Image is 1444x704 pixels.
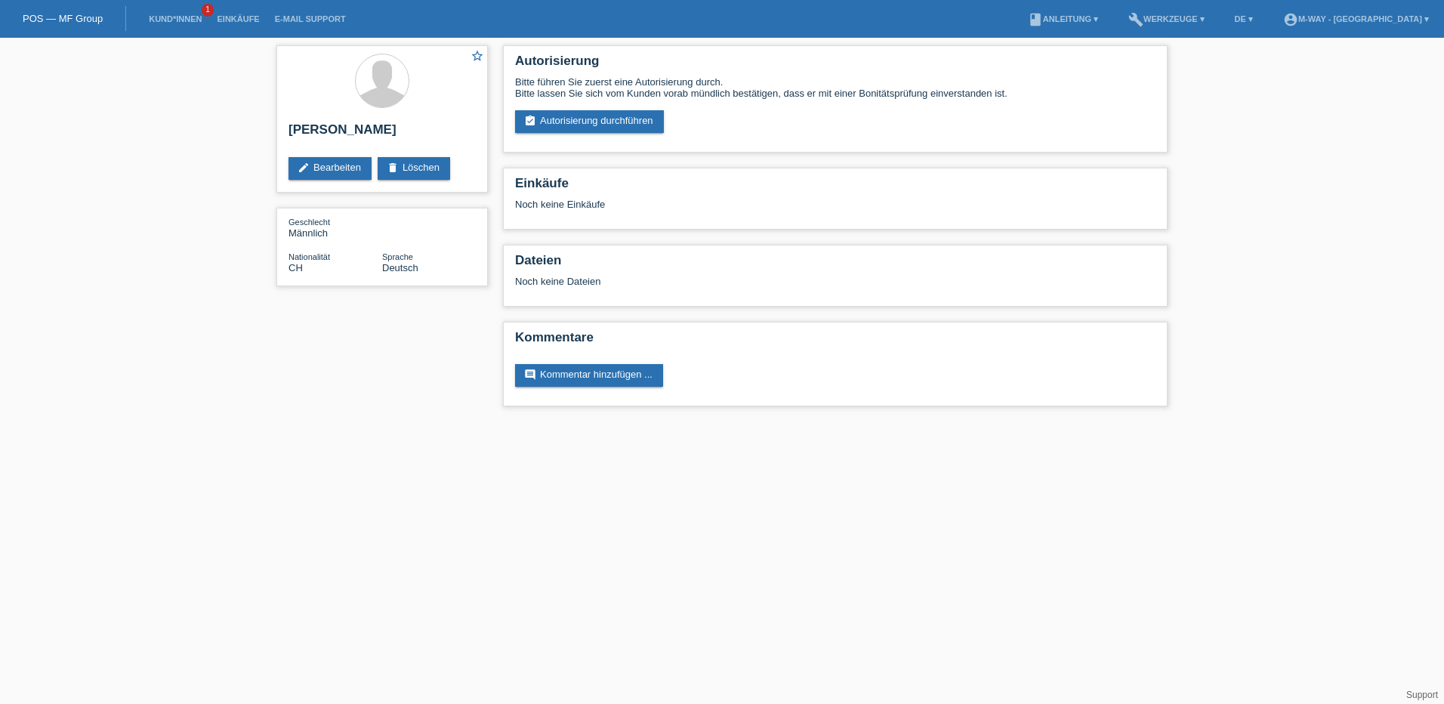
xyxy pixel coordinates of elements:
div: Noch keine Einkäufe [515,199,1156,221]
span: Nationalität [288,252,330,261]
a: Kund*innen [141,14,209,23]
a: Einkäufe [209,14,267,23]
h2: Autorisierung [515,54,1156,76]
a: account_circlem-way - [GEOGRAPHIC_DATA] ▾ [1276,14,1436,23]
i: edit [298,162,310,174]
a: DE ▾ [1227,14,1260,23]
span: Sprache [382,252,413,261]
div: Bitte führen Sie zuerst eine Autorisierung durch. Bitte lassen Sie sich vom Kunden vorab mündlich... [515,76,1156,99]
a: commentKommentar hinzufügen ... [515,364,663,387]
a: Support [1406,690,1438,700]
h2: Kommentare [515,330,1156,353]
h2: Einkäufe [515,176,1156,199]
i: delete [387,162,399,174]
div: Noch keine Dateien [515,276,977,287]
span: Geschlecht [288,218,330,227]
i: star_border [471,49,484,63]
a: buildWerkzeuge ▾ [1121,14,1212,23]
span: Schweiz [288,262,303,273]
span: Deutsch [382,262,418,273]
a: E-Mail Support [267,14,353,23]
a: bookAnleitung ▾ [1020,14,1106,23]
a: assignment_turned_inAutorisierung durchführen [515,110,664,133]
i: build [1128,12,1143,27]
a: POS — MF Group [23,13,103,24]
span: 1 [202,4,214,17]
h2: [PERSON_NAME] [288,122,476,145]
i: comment [524,369,536,381]
h2: Dateien [515,253,1156,276]
div: Männlich [288,216,382,239]
i: account_circle [1283,12,1298,27]
a: deleteLöschen [378,157,450,180]
a: editBearbeiten [288,157,372,180]
i: book [1028,12,1043,27]
i: assignment_turned_in [524,115,536,127]
a: star_border [471,49,484,65]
